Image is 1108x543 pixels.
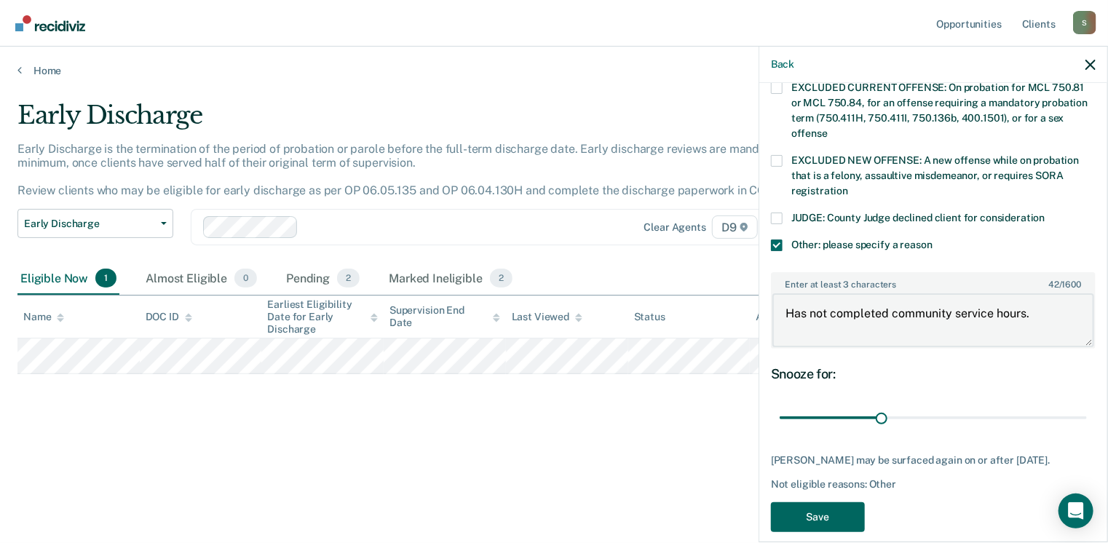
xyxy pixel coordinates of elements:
[771,478,1096,491] div: Not eligible reasons: Other
[17,100,849,142] div: Early Discharge
[512,311,582,323] div: Last Viewed
[24,218,155,230] span: Early Discharge
[389,304,500,329] div: Supervision End Date
[756,311,824,323] div: Assigned to
[1058,494,1093,528] div: Open Intercom Messenger
[95,269,116,288] span: 1
[712,215,758,239] span: D9
[771,454,1096,467] div: [PERSON_NAME] may be surfaced again on or after [DATE].
[17,142,800,198] p: Early Discharge is the termination of the period of probation or parole before the full-term disc...
[634,311,665,323] div: Status
[772,274,1094,290] label: Enter at least 3 characters
[1073,11,1096,34] div: S
[386,263,515,295] div: Marked Ineligible
[146,311,192,323] div: DOC ID
[17,64,1091,77] a: Home
[771,366,1096,382] div: Snooze for:
[283,263,363,295] div: Pending
[1048,280,1059,290] span: 42
[17,263,119,295] div: Eligible Now
[772,293,1094,347] textarea: Has not completed community service hours.
[644,221,706,234] div: Clear agents
[791,239,933,250] span: Other: please specify a reason
[1073,11,1096,34] button: Profile dropdown button
[791,154,1079,197] span: EXCLUDED NEW OFFENSE: A new offense while on probation that is a felony, assaultive misdemeanor, ...
[143,263,260,295] div: Almost Eligible
[791,212,1045,223] span: JUDGE: County Judge declined client for consideration
[1048,280,1081,290] span: / 1600
[771,58,794,71] button: Back
[771,502,865,532] button: Save
[267,298,378,335] div: Earliest Eligibility Date for Early Discharge
[337,269,360,288] span: 2
[23,311,64,323] div: Name
[15,15,85,31] img: Recidiviz
[234,269,257,288] span: 0
[490,269,513,288] span: 2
